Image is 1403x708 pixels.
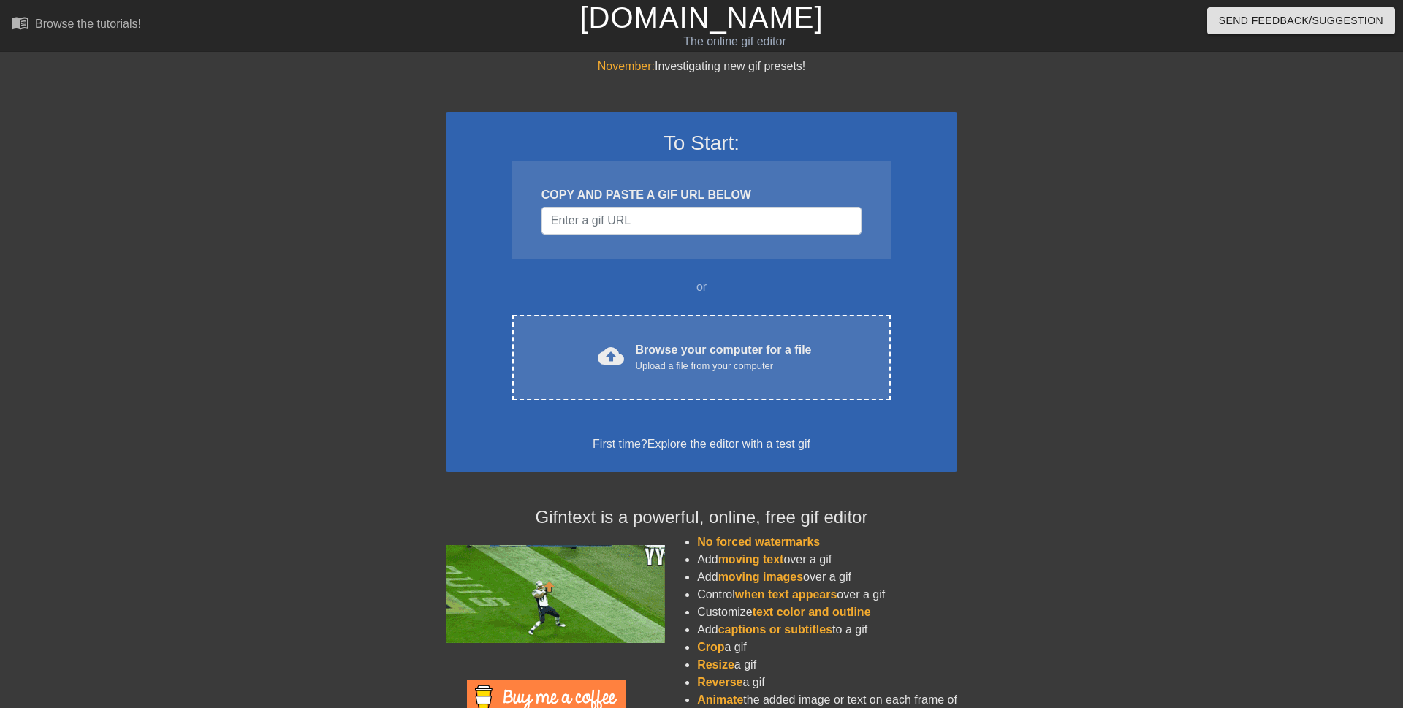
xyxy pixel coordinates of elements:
input: Username [541,207,862,235]
span: moving text [718,553,784,566]
span: cloud_upload [598,343,624,369]
h4: Gifntext is a powerful, online, free gif editor [446,507,957,528]
span: moving images [718,571,803,583]
div: First time? [465,435,938,453]
span: Animate [697,693,743,706]
button: Send Feedback/Suggestion [1207,7,1395,34]
div: COPY AND PASTE A GIF URL BELOW [541,186,862,204]
a: [DOMAIN_NAME] [579,1,823,34]
div: The online gif editor [475,33,995,50]
a: Explore the editor with a test gif [647,438,810,450]
span: captions or subtitles [718,623,832,636]
li: Customize [697,604,957,621]
span: menu_book [12,14,29,31]
span: November: [598,60,655,72]
li: Add over a gif [697,568,957,586]
div: Browse the tutorials! [35,18,141,30]
div: Upload a file from your computer [636,359,812,373]
li: a gif [697,656,957,674]
div: Investigating new gif presets! [446,58,957,75]
li: a gif [697,674,957,691]
span: Crop [697,641,724,653]
li: Add to a gif [697,621,957,639]
span: when text appears [735,588,837,601]
h3: To Start: [465,131,938,156]
div: or [484,278,919,296]
img: football_small.gif [446,545,665,643]
li: Add over a gif [697,551,957,568]
span: Send Feedback/Suggestion [1219,12,1383,30]
a: Browse the tutorials! [12,14,141,37]
span: text color and outline [753,606,871,618]
li: Control over a gif [697,586,957,604]
span: Reverse [697,676,742,688]
li: a gif [697,639,957,656]
span: No forced watermarks [697,536,820,548]
div: Browse your computer for a file [636,341,812,373]
span: Resize [697,658,734,671]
